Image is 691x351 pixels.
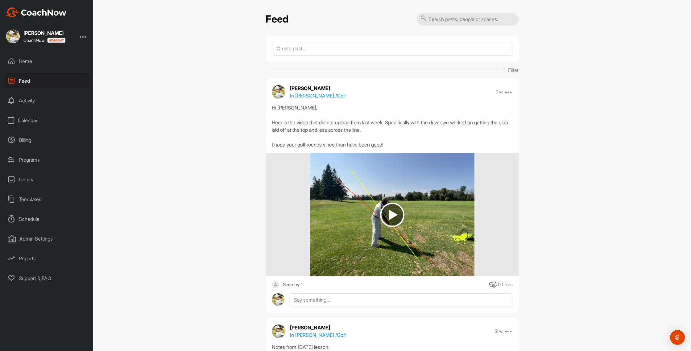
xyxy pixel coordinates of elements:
p: 1 w [496,89,503,95]
div: Open Intercom Messenger [670,330,685,345]
div: Activity [3,93,90,108]
img: square_bf7859e20590ec39289146fdd3ba7141.jpg [6,30,20,43]
div: Seen by 1 [283,281,303,289]
img: avatar [272,324,285,338]
p: In [PERSON_NAME] / Golf [290,92,346,99]
img: square_default-ef6cabf814de5a2bf16c804365e32c732080f9872bdf737d349900a9daf73cf9.png [272,281,279,289]
div: Billing [3,132,90,148]
img: avatar [272,293,284,306]
img: media [310,153,474,276]
p: 2 w [495,328,503,334]
h2: Feed [266,13,288,25]
div: Admin Settings [3,231,90,246]
p: [PERSON_NAME] [290,85,346,92]
div: Hi [PERSON_NAME], Here is the video that did not upload from last week. Specifically with the dri... [272,104,512,148]
img: avatar [272,85,285,99]
div: Reports [3,251,90,266]
p: Filter [508,66,519,74]
div: 0 Likes [498,281,512,288]
div: Templates [3,192,90,207]
div: Support & FAQ [3,270,90,286]
img: CoachNow [6,7,67,17]
div: [PERSON_NAME] [23,31,65,35]
img: play [380,203,404,227]
div: Schedule [3,211,90,227]
div: Feed [3,73,90,89]
div: Programs [3,152,90,167]
p: In [PERSON_NAME] / Golf [290,331,346,339]
div: Calendar [3,113,90,128]
input: Search posts, people or spaces... [417,13,519,26]
img: CoachNow acadmey [47,38,65,43]
div: CoachNow [23,38,65,43]
div: Home [3,53,90,69]
div: Library [3,172,90,187]
p: [PERSON_NAME] [290,324,346,331]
